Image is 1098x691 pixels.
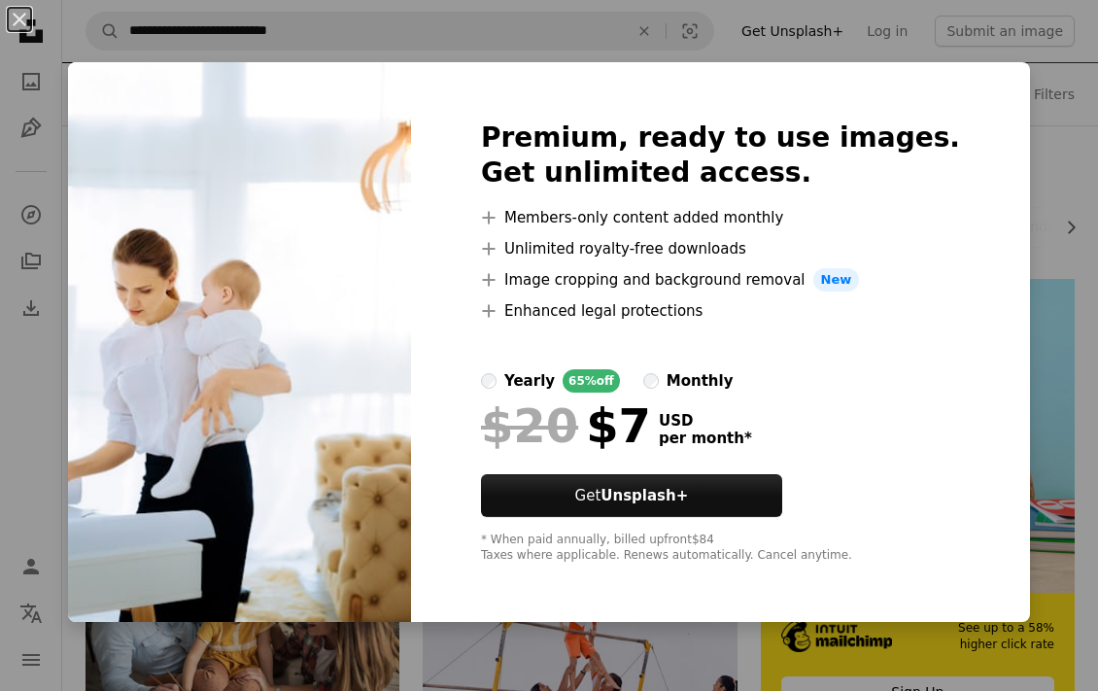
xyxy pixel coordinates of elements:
[600,487,688,504] strong: Unsplash+
[504,369,555,393] div: yearly
[481,121,960,190] h2: Premium, ready to use images. Get unlimited access.
[659,430,752,447] span: per month *
[481,299,960,323] li: Enhanced legal protections
[481,400,651,451] div: $7
[813,268,860,292] span: New
[643,373,659,389] input: monthly
[481,268,960,292] li: Image cropping and background removal
[481,373,497,389] input: yearly65%off
[68,62,411,622] img: premium_photo-1661297442848-6e943dfcd552
[481,400,578,451] span: $20
[481,206,960,229] li: Members-only content added monthly
[481,474,782,517] button: GetUnsplash+
[481,533,960,564] div: * When paid annually, billed upfront $84 Taxes where applicable. Renews automatically. Cancel any...
[667,369,734,393] div: monthly
[659,412,752,430] span: USD
[481,237,960,260] li: Unlimited royalty-free downloads
[563,369,620,393] div: 65% off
